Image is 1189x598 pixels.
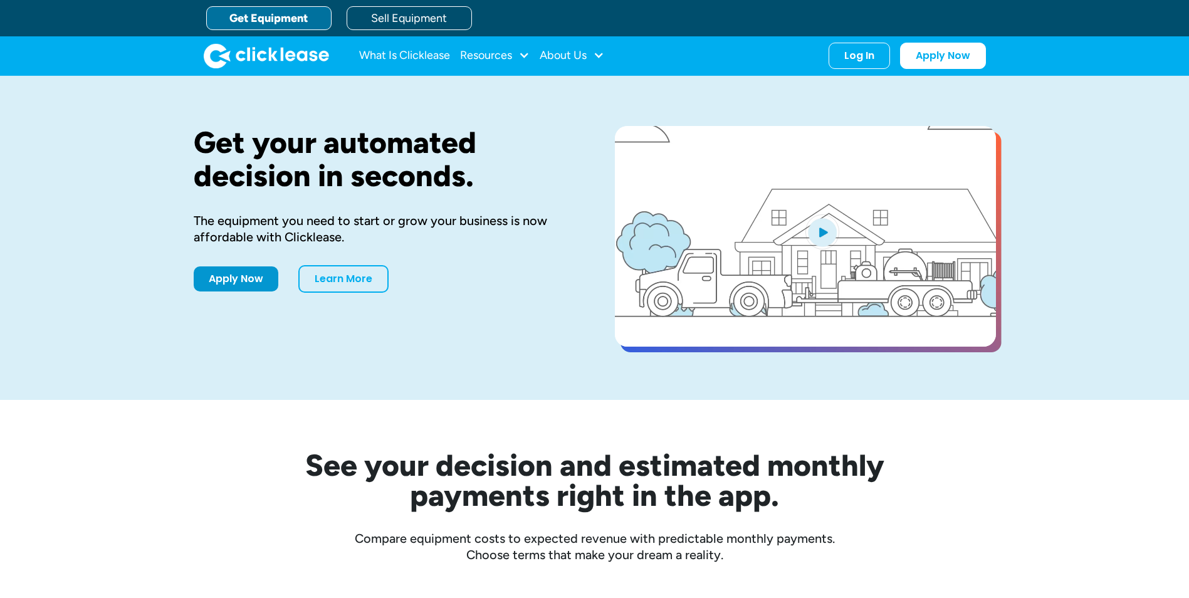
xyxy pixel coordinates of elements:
[204,43,329,68] img: Clicklease logo
[194,212,575,245] div: The equipment you need to start or grow your business is now affordable with Clicklease.
[206,6,332,30] a: Get Equipment
[359,43,450,68] a: What Is Clicklease
[347,6,472,30] a: Sell Equipment
[615,126,996,347] a: open lightbox
[844,50,874,62] div: Log In
[805,214,839,249] img: Blue play button logo on a light blue circular background
[460,43,530,68] div: Resources
[204,43,329,68] a: home
[194,530,996,563] div: Compare equipment costs to expected revenue with predictable monthly payments. Choose terms that ...
[298,265,389,293] a: Learn More
[540,43,604,68] div: About Us
[194,126,575,192] h1: Get your automated decision in seconds.
[244,450,946,510] h2: See your decision and estimated monthly payments right in the app.
[194,266,278,291] a: Apply Now
[900,43,986,69] a: Apply Now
